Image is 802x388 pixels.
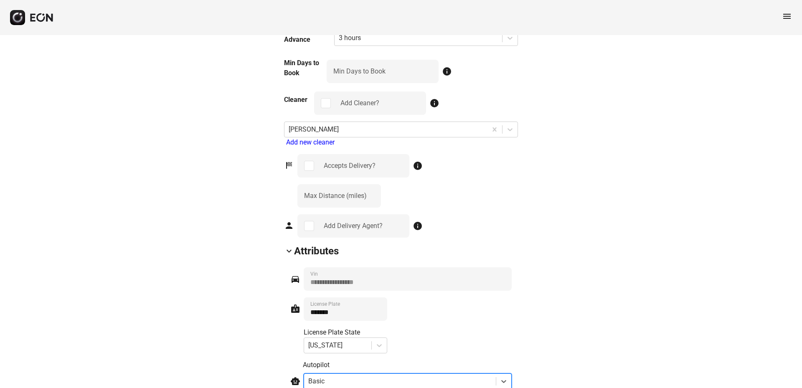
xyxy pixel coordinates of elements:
[340,98,379,108] div: Add Cleaner?
[290,274,300,284] span: directions_car
[413,161,423,171] span: info
[284,95,307,105] h3: Cleaner
[290,376,300,386] span: smart_toy
[284,58,327,78] h3: Min Days to Book
[304,327,387,337] div: License Plate State
[324,161,376,171] div: Accepts Delivery?
[333,66,386,76] label: Min Days to Book
[284,160,294,170] span: sports_score
[294,244,339,258] h2: Attributes
[286,137,518,147] div: Add new cleaner
[284,221,294,231] span: person
[782,11,792,21] span: menu
[303,360,512,370] p: Autopilot
[284,246,294,256] span: keyboard_arrow_down
[310,301,340,307] label: License Plate
[290,304,300,314] span: badge
[324,221,383,231] div: Add Delivery Agent?
[413,221,423,231] span: info
[429,98,439,108] span: info
[442,66,452,76] span: info
[304,191,367,201] label: Max Distance (miles)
